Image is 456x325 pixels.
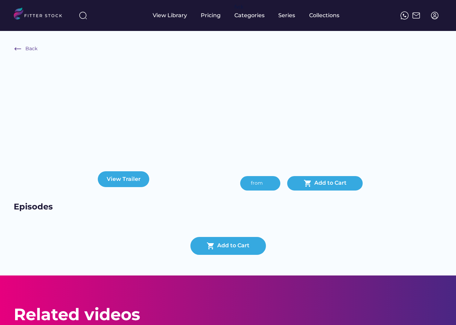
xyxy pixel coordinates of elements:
[234,12,265,19] div: Categories
[234,3,243,10] div: fvck
[309,12,339,19] div: Collections
[14,45,22,53] img: Frame%20%286%29.svg
[251,180,263,187] div: from
[431,11,439,20] img: profile-circle.svg
[412,11,420,20] img: Frame%2051.svg
[153,12,187,19] div: View Library
[304,179,312,187] button: shopping_cart
[14,8,68,22] img: LOGO.svg
[25,45,37,52] div: Back
[98,171,149,187] button: View Trailer
[14,201,82,213] h3: Episodes
[207,242,215,250] button: shopping_cart
[79,11,87,20] img: search-normal%203.svg
[217,242,249,250] div: Add to Cart
[314,179,347,187] div: Add to Cart
[400,11,409,20] img: meteor-icons_whatsapp%20%281%29.svg
[201,12,221,19] div: Pricing
[278,12,295,19] div: Series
